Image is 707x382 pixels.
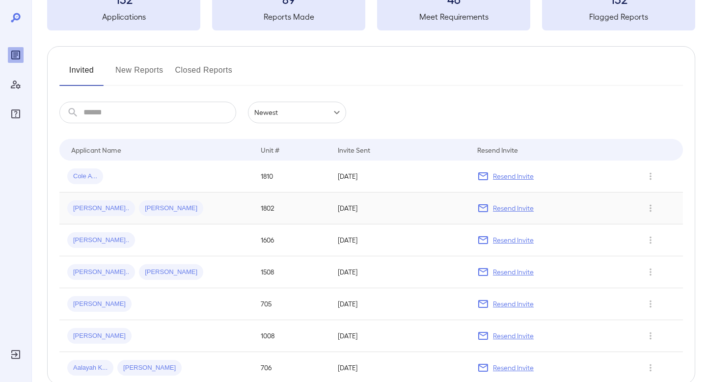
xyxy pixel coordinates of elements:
[253,192,330,224] td: 1802
[643,296,658,312] button: Row Actions
[493,299,534,309] p: Resend Invite
[330,256,469,288] td: [DATE]
[71,144,121,156] div: Applicant Name
[261,144,279,156] div: Unit #
[643,360,658,376] button: Row Actions
[47,11,200,23] h5: Applications
[253,224,330,256] td: 1606
[8,347,24,362] div: Log Out
[67,236,135,245] span: [PERSON_NAME]..
[253,256,330,288] td: 1508
[643,232,658,248] button: Row Actions
[67,331,132,341] span: [PERSON_NAME]
[493,235,534,245] p: Resend Invite
[377,11,530,23] h5: Meet Requirements
[493,331,534,341] p: Resend Invite
[253,288,330,320] td: 705
[330,320,469,352] td: [DATE]
[643,200,658,216] button: Row Actions
[330,224,469,256] td: [DATE]
[338,144,370,156] div: Invite Sent
[643,264,658,280] button: Row Actions
[493,203,534,213] p: Resend Invite
[175,62,233,86] button: Closed Reports
[330,192,469,224] td: [DATE]
[67,300,132,309] span: [PERSON_NAME]
[139,268,203,277] span: [PERSON_NAME]
[493,171,534,181] p: Resend Invite
[542,11,695,23] h5: Flagged Reports
[139,204,203,213] span: [PERSON_NAME]
[330,288,469,320] td: [DATE]
[8,77,24,92] div: Manage Users
[248,102,346,123] div: Newest
[8,106,24,122] div: FAQ
[253,320,330,352] td: 1008
[643,168,658,184] button: Row Actions
[477,144,518,156] div: Resend Invite
[493,363,534,373] p: Resend Invite
[643,328,658,344] button: Row Actions
[67,268,135,277] span: [PERSON_NAME]..
[59,62,104,86] button: Invited
[67,363,113,373] span: Aalayah K...
[330,161,469,192] td: [DATE]
[117,363,182,373] span: [PERSON_NAME]
[212,11,365,23] h5: Reports Made
[253,161,330,192] td: 1810
[67,172,103,181] span: Cole A...
[8,47,24,63] div: Reports
[115,62,163,86] button: New Reports
[67,204,135,213] span: [PERSON_NAME]..
[493,267,534,277] p: Resend Invite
